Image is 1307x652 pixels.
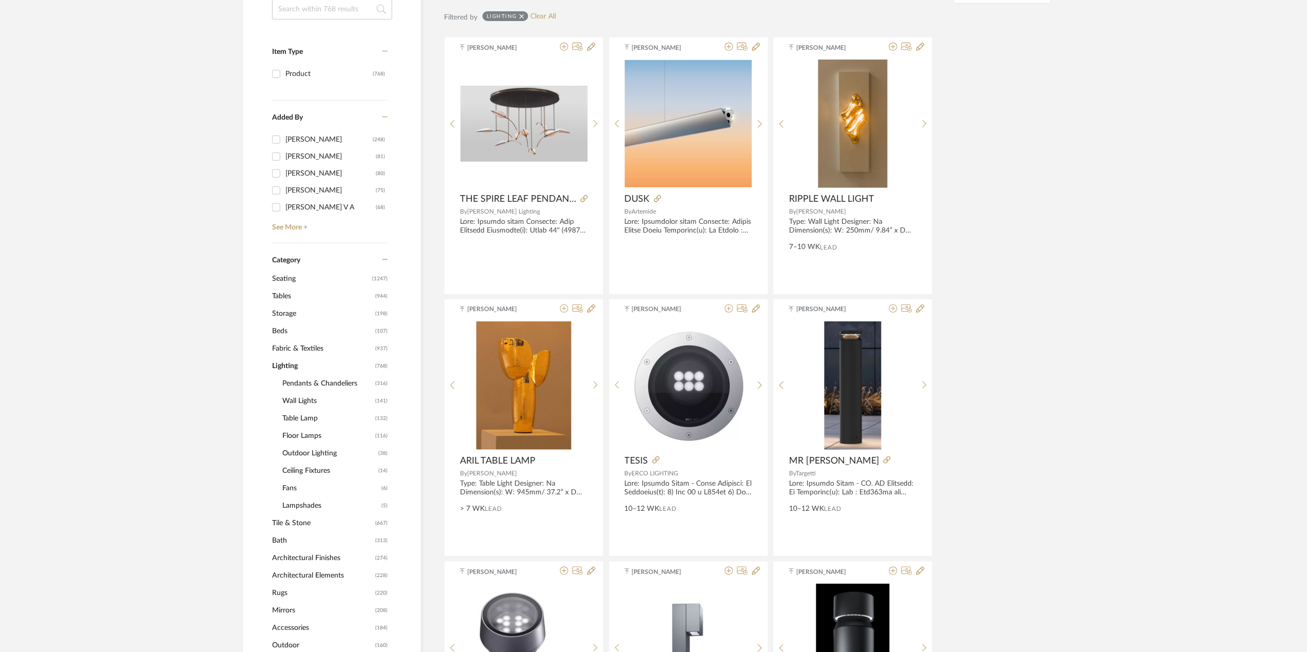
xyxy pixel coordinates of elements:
span: By [789,470,796,476]
span: Storage [272,305,373,322]
span: (768) [375,358,388,374]
span: By [460,208,467,215]
img: THE SPIRE LEAF PENDANT 9 [460,86,588,162]
span: Mirrors [272,602,373,619]
div: [PERSON_NAME] [285,148,376,165]
span: (316) [375,375,388,392]
img: MR BO [824,321,881,450]
span: (208) [375,602,388,619]
span: Floor Lamps [282,427,373,445]
span: By [789,208,796,215]
div: [PERSON_NAME] [285,131,373,148]
span: (198) [375,305,388,322]
span: [PERSON_NAME] Lighting [467,208,540,215]
span: [PERSON_NAME] [467,43,532,52]
span: (220) [375,585,388,601]
span: Artemide [632,208,657,215]
div: (80) [376,165,385,182]
div: Lore: Ipsumdo sitam Consecte: Adip Elitsedd Eiusmodte(i): Utlab 44" (4987 et) d Magnaa 30" (8723 ... [460,218,588,235]
img: DUSK [625,60,752,187]
span: THE SPIRE LEAF PENDANT 9 [460,194,576,205]
span: MR [PERSON_NAME] [789,455,879,467]
span: 10–12 WK [789,504,824,514]
span: By [625,470,632,476]
span: [PERSON_NAME] [796,208,846,215]
span: (228) [375,567,388,584]
span: Targetti [796,470,816,476]
span: Tables [272,287,373,305]
div: (68) [376,199,385,216]
span: 10–12 WK [625,504,660,514]
span: Lampshades [282,497,379,514]
span: ARIL TABLE LAMP [460,455,535,467]
span: (107) [375,323,388,339]
span: (141) [375,393,388,409]
div: Filtered by [444,12,477,23]
div: Type: Wall Light Designer: Na Dimension(s): W: 250mm/ 9.84” x D 60mm/ 2.36” x H 490mm/19.29". Wei... [789,218,917,235]
span: Table Lamp [282,410,373,427]
span: Lead [824,505,841,512]
span: (667) [375,515,388,531]
span: [PERSON_NAME] [632,304,697,314]
span: Bath [272,532,373,549]
span: [PERSON_NAME] [467,567,532,577]
span: Tile & Stone [272,514,373,532]
span: Fabric & Textiles [272,340,373,357]
span: Lighting [272,357,373,375]
span: (184) [375,620,388,636]
a: Clear All [531,12,556,21]
span: (1247) [372,271,388,287]
div: Lore: Ipsumdo Sitam - Conse Adipisci: El Seddoeius(t): 8) Inc 00 u L854et 6) Dol 896 m A 963en 5)... [625,480,753,497]
img: ARIL TABLE LAMP [476,321,571,450]
div: [PERSON_NAME] [285,165,376,182]
span: DUSK [625,194,650,205]
span: (274) [375,550,388,566]
div: (75) [376,182,385,199]
span: Item Type [272,48,303,55]
span: Beds [272,322,373,340]
span: 7–10 WK [789,242,820,253]
div: Lore: Ipsumdo Sitam - CO. AD Elitsedd: Ei Temporinc(u): Lab : Etd363ma ali enima minimveni qui n ... [789,480,917,497]
span: Accessories [272,619,373,637]
span: Category [272,256,300,265]
span: By [625,208,632,215]
span: Fans [282,480,379,497]
span: RIPPLE WALL LIGHT [789,194,874,205]
span: [PERSON_NAME] [467,470,517,476]
img: TESIS [625,326,752,444]
span: Lead [485,505,502,512]
span: [PERSON_NAME] [796,304,861,314]
img: RIPPLE WALL LIGHT [818,60,888,188]
span: Lead [660,505,677,512]
span: [PERSON_NAME] [467,304,532,314]
a: See More + [270,216,388,232]
div: [PERSON_NAME] [285,182,376,199]
span: Added By [272,114,303,121]
span: Ceiling Fixtures [282,462,376,480]
span: Pendants & Chandeliers [282,375,373,392]
span: (132) [375,410,388,427]
span: By [460,470,467,476]
div: Product [285,66,373,82]
span: > 7 WK [460,504,485,514]
span: Wall Lights [282,392,373,410]
div: (768) [373,66,385,82]
span: [PERSON_NAME] [632,567,697,577]
div: Lighting [487,13,517,20]
div: [PERSON_NAME] V A [285,199,376,216]
span: (116) [375,428,388,444]
span: Rugs [272,584,373,602]
span: (313) [375,532,388,549]
div: (81) [376,148,385,165]
span: (937) [375,340,388,357]
div: Lore: Ipsumdolor sitam Consecte: Adipis Elitse Doeiu Temporinc(u): La Etdolo : Ma Aliquaeni & Adm... [625,218,753,235]
span: [PERSON_NAME] [796,567,861,577]
div: (248) [373,131,385,148]
span: Lead [820,244,837,251]
span: (6) [381,480,388,496]
span: ERCO LIGHTING [632,470,679,476]
span: Architectural Finishes [272,549,373,567]
span: [PERSON_NAME] [796,43,861,52]
span: (38) [378,445,388,462]
span: (944) [375,288,388,304]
